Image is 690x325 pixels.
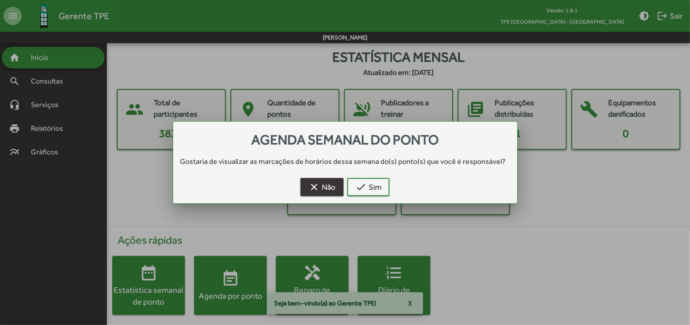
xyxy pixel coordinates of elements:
[347,178,390,196] button: Sim
[309,182,320,192] mat-icon: clear
[309,179,335,195] span: Não
[355,179,381,195] span: Sim
[251,132,439,148] span: Agenda semanal do ponto
[300,178,344,196] button: Não
[355,182,366,192] mat-icon: check
[173,156,517,167] div: Gostaria de visualizar as marcações de horários dessa semana do(s) ponto(s) que você é responsável?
